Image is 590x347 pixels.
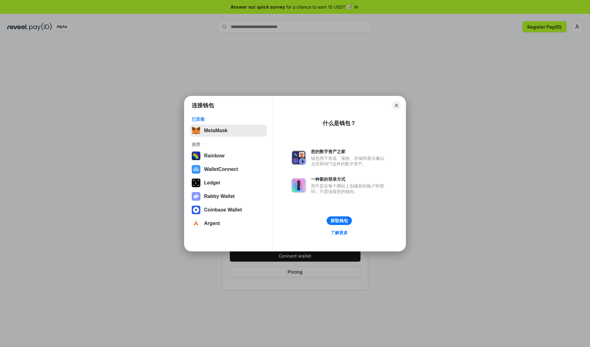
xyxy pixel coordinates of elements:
[327,229,352,237] a: 了解更多
[204,194,235,199] div: Rabby Wallet
[323,120,356,127] div: 什么是钱包？
[311,183,387,194] div: 而不是在每个网站上创建新的账户和密码，只需连接您的钱包。
[192,102,214,109] h1: 连接钱包
[331,218,348,223] div: 获取钱包
[311,156,387,167] div: 钱包用于发送、接收、存储和显示像以太坊和NFT这样的数字资产。
[192,152,200,160] img: svg+xml,%3Csvg%20width%3D%22120%22%20height%3D%22120%22%20viewBox%3D%220%200%20120%20120%22%20fil...
[192,179,200,187] img: svg+xml,%3Csvg%20xmlns%3D%22http%3A%2F%2Fwww.w3.org%2F2000%2Fsvg%22%20width%3D%2228%22%20height%3...
[204,153,225,159] div: Rainbow
[192,142,265,147] div: 推荐
[190,163,267,175] button: WalletConnect
[190,217,267,230] button: Argent
[190,124,267,137] button: MetaMask
[291,150,306,165] img: svg+xml,%3Csvg%20xmlns%3D%22http%3A%2F%2Fwww.w3.org%2F2000%2Fsvg%22%20fill%3D%22none%22%20viewBox...
[190,177,267,189] button: Ledger
[392,101,401,110] button: Close
[192,165,200,174] img: svg+xml,%3Csvg%20width%3D%2228%22%20height%3D%2228%22%20viewBox%3D%220%200%2028%2028%22%20fill%3D...
[192,126,200,135] img: svg+xml,%3Csvg%20fill%3D%22none%22%20height%3D%2233%22%20viewBox%3D%220%200%2035%2033%22%20width%...
[190,150,267,162] button: Rainbow
[311,176,387,182] div: 一种新的登录方式
[190,204,267,216] button: Coinbase Wallet
[291,178,306,193] img: svg+xml,%3Csvg%20xmlns%3D%22http%3A%2F%2Fwww.w3.org%2F2000%2Fsvg%22%20fill%3D%22none%22%20viewBox...
[192,116,265,122] div: 已安装
[204,167,238,172] div: WalletConnect
[204,221,220,226] div: Argent
[204,207,242,213] div: Coinbase Wallet
[192,192,200,201] img: svg+xml,%3Csvg%20xmlns%3D%22http%3A%2F%2Fwww.w3.org%2F2000%2Fsvg%22%20fill%3D%22none%22%20viewBox...
[331,230,348,235] div: 了解更多
[192,219,200,228] img: svg+xml,%3Csvg%20width%3D%2228%22%20height%3D%2228%22%20viewBox%3D%220%200%2028%2028%22%20fill%3D...
[190,190,267,203] button: Rabby Wallet
[327,216,352,225] button: 获取钱包
[204,128,227,133] div: MetaMask
[192,206,200,214] img: svg+xml,%3Csvg%20width%3D%2228%22%20height%3D%2228%22%20viewBox%3D%220%200%2028%2028%22%20fill%3D...
[204,180,220,186] div: Ledger
[311,149,387,154] div: 您的数字资产之家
